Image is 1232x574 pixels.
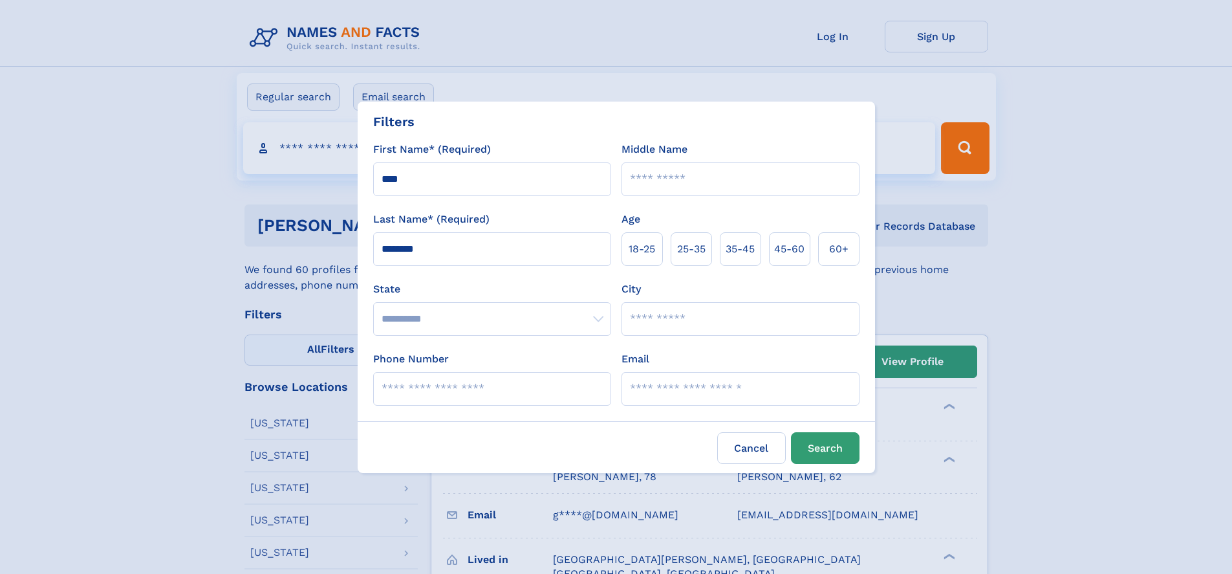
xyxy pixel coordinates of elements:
[774,241,805,257] span: 45‑60
[373,351,449,367] label: Phone Number
[629,241,655,257] span: 18‑25
[677,241,706,257] span: 25‑35
[621,281,641,297] label: City
[373,281,611,297] label: State
[717,432,786,464] label: Cancel
[621,212,640,227] label: Age
[829,241,848,257] span: 60+
[621,142,687,157] label: Middle Name
[726,241,755,257] span: 35‑45
[621,351,649,367] label: Email
[373,212,490,227] label: Last Name* (Required)
[791,432,859,464] button: Search
[373,112,415,131] div: Filters
[373,142,491,157] label: First Name* (Required)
